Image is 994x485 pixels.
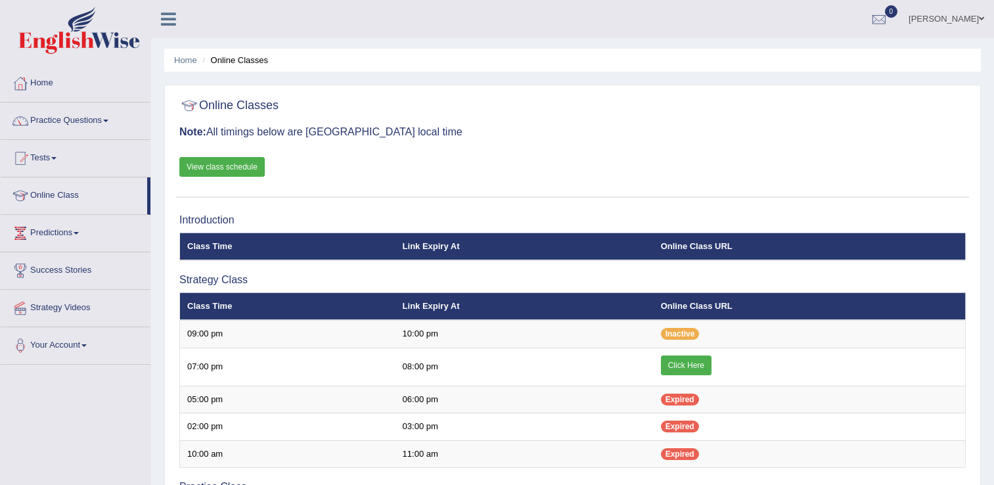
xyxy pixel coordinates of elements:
[654,292,966,320] th: Online Class URL
[174,55,197,65] a: Home
[1,140,150,173] a: Tests
[661,394,699,405] span: Expired
[180,292,395,320] th: Class Time
[661,328,700,340] span: Inactive
[1,215,150,248] a: Predictions
[180,386,395,413] td: 05:00 pm
[180,348,395,386] td: 07:00 pm
[395,233,654,260] th: Link Expiry At
[179,274,966,286] h3: Strategy Class
[179,126,206,137] b: Note:
[199,54,268,66] li: Online Classes
[661,421,699,432] span: Expired
[179,126,966,138] h3: All timings below are [GEOGRAPHIC_DATA] local time
[179,157,265,177] a: View class schedule
[395,413,654,441] td: 03:00 pm
[180,233,395,260] th: Class Time
[661,356,712,375] a: Click Here
[179,96,279,116] h2: Online Classes
[180,320,395,348] td: 09:00 pm
[1,177,147,210] a: Online Class
[1,65,150,98] a: Home
[1,103,150,135] a: Practice Questions
[395,348,654,386] td: 08:00 pm
[661,448,699,460] span: Expired
[1,327,150,360] a: Your Account
[395,440,654,468] td: 11:00 am
[179,214,966,226] h3: Introduction
[395,386,654,413] td: 06:00 pm
[180,440,395,468] td: 10:00 am
[885,5,898,18] span: 0
[395,292,654,320] th: Link Expiry At
[180,413,395,441] td: 02:00 pm
[395,320,654,348] td: 10:00 pm
[1,252,150,285] a: Success Stories
[1,290,150,323] a: Strategy Videos
[654,233,966,260] th: Online Class URL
